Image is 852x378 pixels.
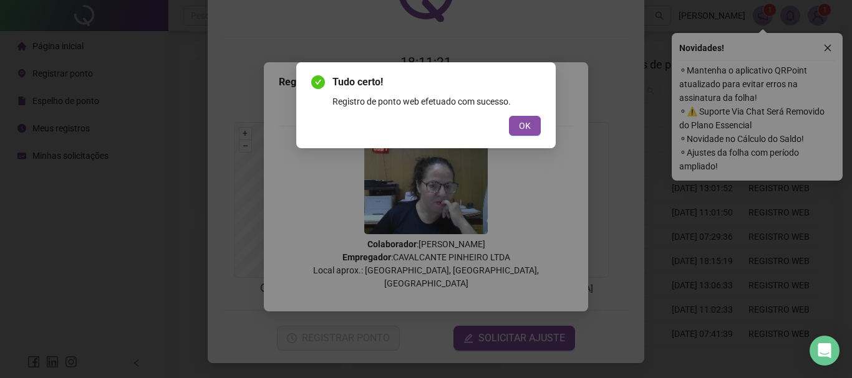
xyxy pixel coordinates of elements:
span: Tudo certo! [332,75,541,90]
div: Registro de ponto web efetuado com sucesso. [332,95,541,108]
span: check-circle [311,75,325,89]
button: OK [509,116,541,136]
span: OK [519,119,531,133]
div: Open Intercom Messenger [810,336,840,366]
